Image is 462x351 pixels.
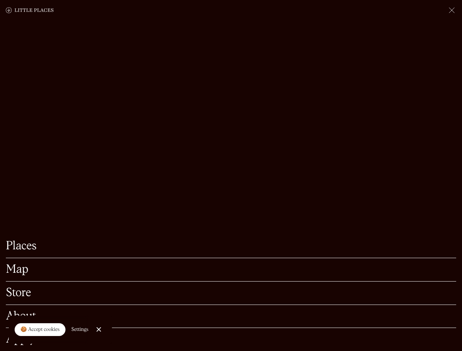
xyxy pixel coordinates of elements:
[6,334,456,345] a: Apply
[6,311,456,322] a: About
[91,322,106,337] a: Close Cookie Popup
[6,287,456,299] a: Store
[71,327,89,332] div: Settings
[15,323,65,336] a: 🍪 Accept cookies
[20,326,60,333] div: 🍪 Accept cookies
[6,264,456,275] a: Map
[71,321,89,338] a: Settings
[6,241,456,252] a: Places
